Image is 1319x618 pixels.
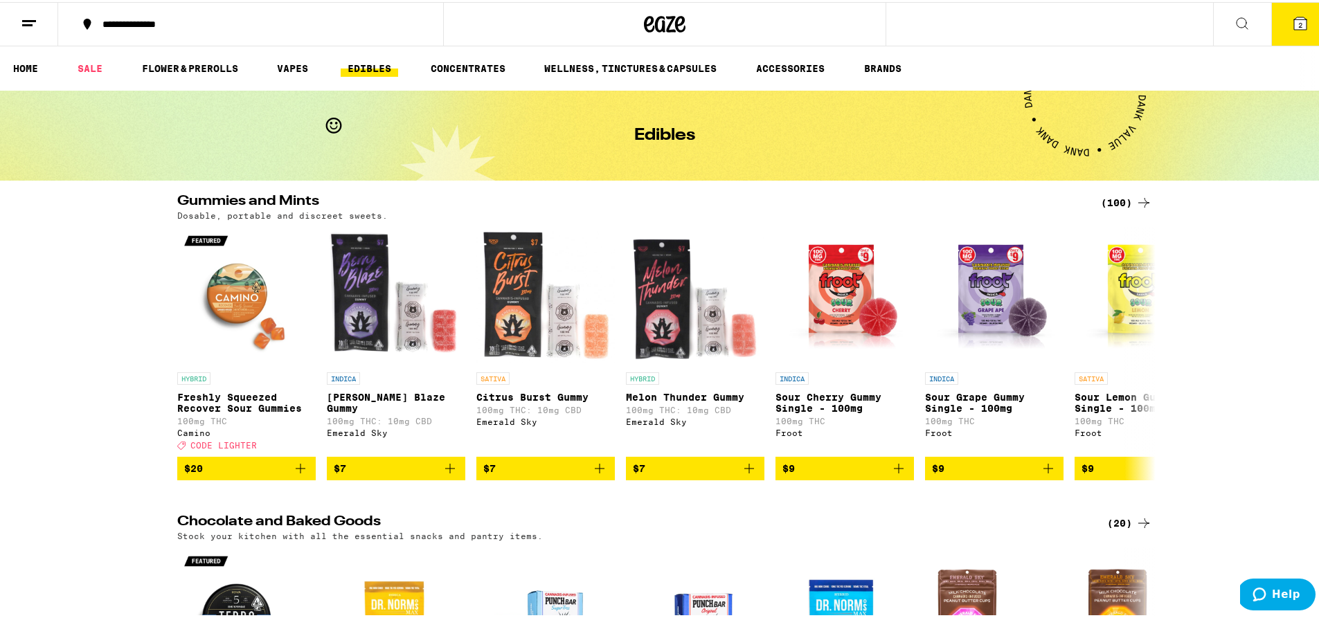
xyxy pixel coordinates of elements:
img: Camino - Freshly Squeezed Recover Sour Gummies [177,225,316,363]
h2: Chocolate and Baked Goods [177,513,1084,529]
p: Sour Lemon Gummy Single - 100mg [1075,390,1213,412]
div: Froot [1075,426,1213,435]
p: [PERSON_NAME] Blaze Gummy [327,390,465,412]
img: Froot - Sour Grape Gummy Single - 100mg [925,225,1064,363]
h2: Gummies and Mints [177,192,1084,209]
a: ACCESSORIES [749,58,832,75]
div: Emerald Sky [626,415,764,424]
button: Add to bag [476,455,615,478]
img: Emerald Sky - Melon Thunder Gummy [626,225,764,363]
p: 100mg THC [177,415,316,424]
p: 100mg THC: 10mg CBD [626,403,764,412]
div: Emerald Sky [476,415,615,424]
img: Froot - Sour Lemon Gummy Single - 100mg [1075,225,1213,363]
p: 100mg THC [925,415,1064,424]
p: HYBRID [177,370,210,383]
a: Open page for Citrus Burst Gummy from Emerald Sky [476,225,615,455]
p: INDICA [327,370,360,383]
p: 100mg THC: 10mg CBD [327,415,465,424]
div: Froot [775,426,914,435]
span: $7 [334,461,346,472]
span: $20 [184,461,203,472]
h1: Edibles [634,125,695,142]
p: Melon Thunder Gummy [626,390,764,401]
button: Add to bag [327,455,465,478]
a: WELLNESS, TINCTURES & CAPSULES [537,58,724,75]
p: 100mg THC [1075,415,1213,424]
span: CODE LIGHTER [190,439,257,448]
p: SATIVA [1075,370,1108,383]
p: INDICA [775,370,809,383]
img: Emerald Sky - Berry Blaze Gummy [327,225,465,363]
p: Dosable, portable and discreet sweets. [177,209,388,218]
p: Sour Cherry Gummy Single - 100mg [775,390,914,412]
a: CONCENTRATES [424,58,512,75]
img: Emerald Sky - Citrus Burst Gummy [476,225,615,363]
button: Add to bag [1075,455,1213,478]
a: FLOWER & PREROLLS [135,58,245,75]
p: Citrus Burst Gummy [476,390,615,401]
a: (100) [1101,192,1152,209]
p: Sour Grape Gummy Single - 100mg [925,390,1064,412]
p: 100mg THC: 10mg CBD [476,403,615,412]
button: Add to bag [775,455,914,478]
div: Camino [177,426,316,435]
p: 100mg THC [775,415,914,424]
span: $9 [1082,461,1094,472]
button: Add to bag [626,455,764,478]
span: 2 [1298,19,1302,27]
a: HOME [6,58,45,75]
span: $9 [782,461,795,472]
div: Froot [925,426,1064,435]
a: Open page for Sour Grape Gummy Single - 100mg from Froot [925,225,1064,455]
button: BRANDS [857,58,908,75]
button: Add to bag [177,455,316,478]
p: SATIVA [476,370,510,383]
a: Open page for Sour Lemon Gummy Single - 100mg from Froot [1075,225,1213,455]
a: Open page for Melon Thunder Gummy from Emerald Sky [626,225,764,455]
img: Froot - Sour Cherry Gummy Single - 100mg [775,225,914,363]
a: SALE [71,58,109,75]
span: $7 [483,461,496,472]
div: Emerald Sky [327,426,465,435]
p: INDICA [925,370,958,383]
iframe: Opens a widget where you can find more information [1240,576,1316,611]
p: Stock your kitchen with all the essential snacks and pantry items. [177,529,543,538]
a: Open page for Freshly Squeezed Recover Sour Gummies from Camino [177,225,316,455]
a: VAPES [270,58,315,75]
a: (20) [1107,513,1152,529]
button: Add to bag [925,455,1064,478]
span: $9 [932,461,944,472]
span: $7 [633,461,645,472]
a: Open page for Berry Blaze Gummy from Emerald Sky [327,225,465,455]
p: HYBRID [626,370,659,383]
p: Freshly Squeezed Recover Sour Gummies [177,390,316,412]
a: EDIBLES [341,58,398,75]
a: Open page for Sour Cherry Gummy Single - 100mg from Froot [775,225,914,455]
